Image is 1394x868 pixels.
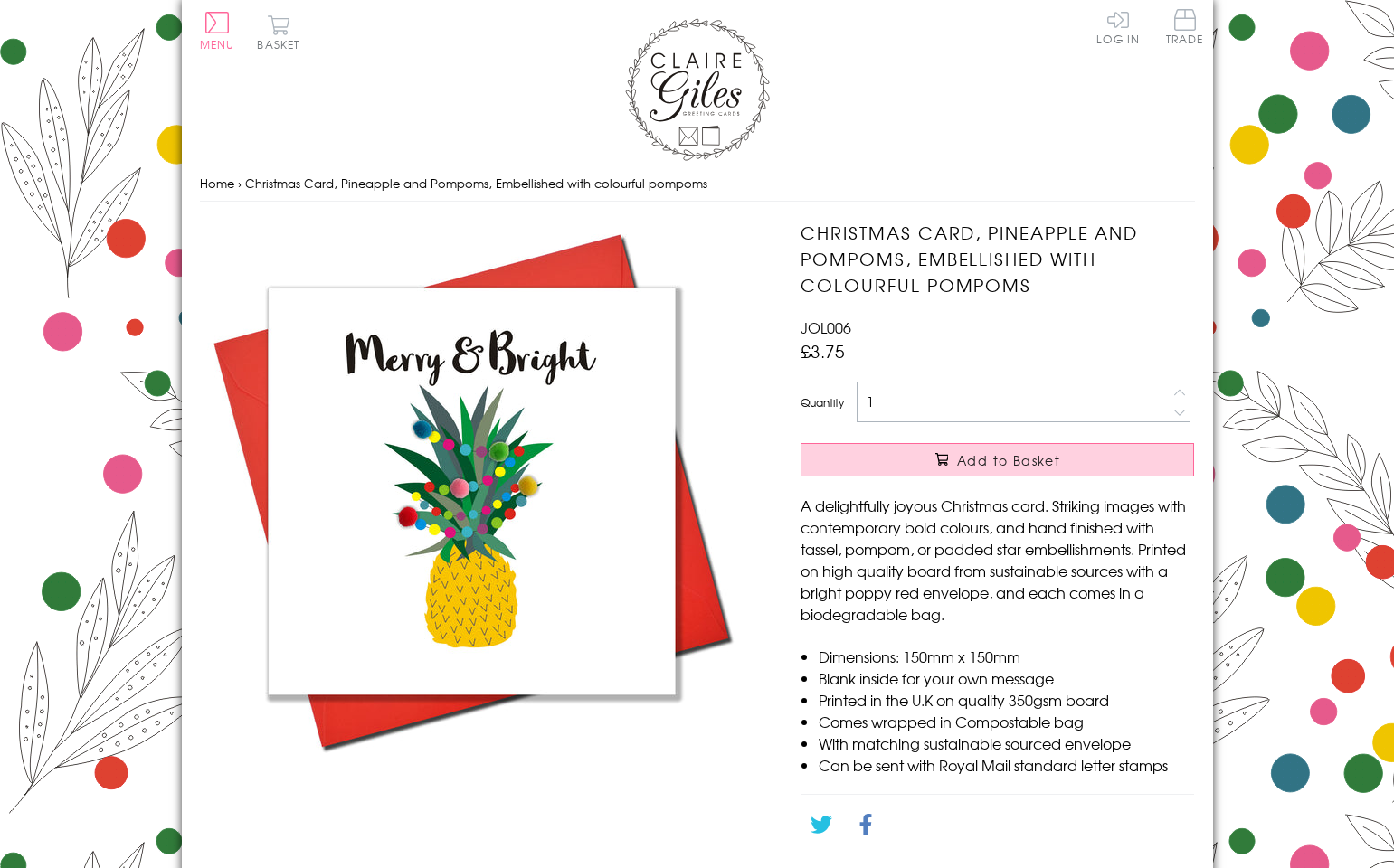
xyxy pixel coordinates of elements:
[200,175,234,192] a: Home
[819,667,1194,689] li: Blank inside for your own message
[819,689,1194,711] li: Printed in the U.K on quality 350gsm board
[1166,9,1204,44] span: Trade
[238,175,242,192] span: ›
[625,18,770,161] img: Claire Giles Greetings Cards
[801,443,1194,476] button: Add to Basket
[801,338,845,363] span: £3.75
[1096,9,1140,44] a: Log In
[200,220,743,762] img: Christmas Card, Pineapple and Pompoms, Embellished with colourful pompoms
[819,646,1194,667] li: Dimensions: 150mm x 150mm
[245,175,707,192] span: Christmas Card, Pineapple and Pompoms, Embellished with colourful pompoms
[819,711,1194,732] li: Comes wrapped in Compostable bag
[1166,9,1204,48] a: Trade
[801,394,844,410] label: Quantity
[801,495,1194,625] p: A delightfully joyous Christmas card. Striking images with contemporary bold colours, and hand fi...
[801,220,1194,297] h1: Christmas Card, Pineapple and Pompoms, Embellished with colourful pompoms
[200,165,1195,203] nav: breadcrumbs
[254,14,304,50] button: Basket
[957,451,1060,469] span: Add to Basket
[819,754,1194,776] li: Can be sent with Royal Mail standard letter stamps
[200,12,235,50] button: Menu
[200,36,235,52] span: Menu
[819,732,1194,754] li: With matching sustainable sourced envelope
[801,316,851,338] span: JOL006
